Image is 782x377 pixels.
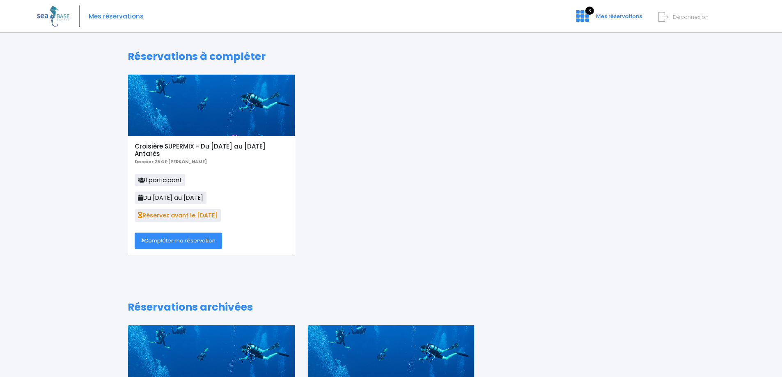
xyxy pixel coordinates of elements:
[585,7,594,15] span: 3
[135,143,288,158] h5: Croisière SUPERMIX - Du [DATE] au [DATE] Antarès
[135,192,206,204] span: Du [DATE] au [DATE]
[135,159,207,165] b: Dossier 25 GP [PERSON_NAME]
[128,50,654,63] h1: Réservations à compléter
[135,233,222,249] a: Compléter ma réservation
[673,13,709,21] span: Déconnexion
[128,301,654,313] h1: Réservations archivées
[135,209,221,222] span: Réservez avant le [DATE]
[135,174,185,186] span: 1 participant
[569,15,647,23] a: 3 Mes réservations
[596,12,642,20] span: Mes réservations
